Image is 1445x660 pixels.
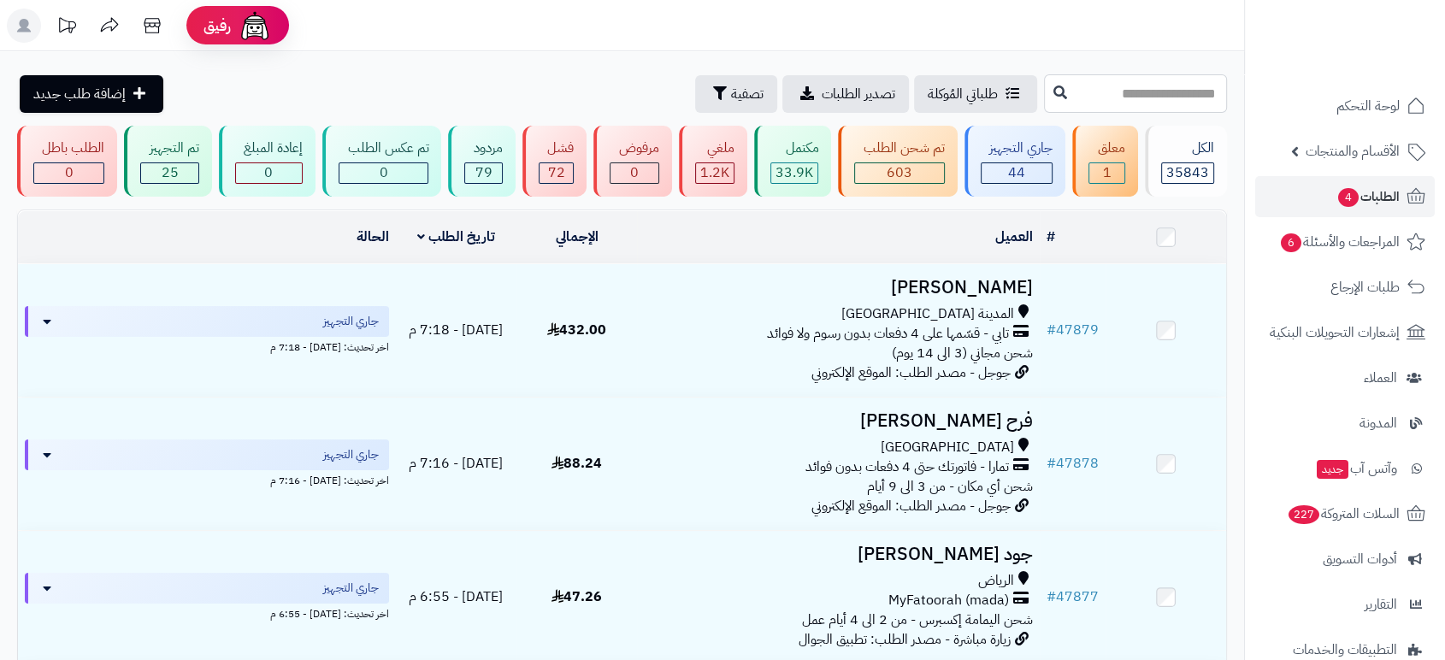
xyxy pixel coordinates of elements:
span: المراجعات والأسئلة [1279,230,1400,254]
a: ملغي 1.2K [675,126,751,197]
h3: [PERSON_NAME] [644,278,1033,298]
div: 0 [339,163,428,183]
span: [DATE] - 6:55 م [409,586,503,607]
span: الأقسام والمنتجات [1306,139,1400,163]
a: مكتمل 33.9K [751,126,835,197]
span: # [1047,320,1056,340]
span: [DATE] - 7:16 م [409,453,503,474]
span: التقارير [1365,592,1397,616]
span: تصدير الطلبات [822,84,895,104]
a: تاريخ الطلب [417,227,495,247]
a: طلبات الإرجاع [1255,267,1435,308]
span: 227 [1289,505,1319,524]
div: فشل [539,138,574,158]
span: زيارة مباشرة - مصدر الطلب: تطبيق الجوال [799,629,1011,650]
div: 603 [855,163,943,183]
a: تم التجهيز 25 [121,126,215,197]
span: [GEOGRAPHIC_DATA] [881,438,1014,457]
span: طلباتي المُوكلة [928,84,998,104]
span: السلات المتروكة [1287,502,1400,526]
div: إعادة المبلغ [235,138,303,158]
a: الكل35843 [1141,126,1230,197]
div: 25 [141,163,198,183]
a: العملاء [1255,357,1435,398]
a: #47879 [1047,320,1099,340]
span: جاري التجهيز [323,446,379,463]
a: # [1047,227,1055,247]
span: تصفية [731,84,764,104]
span: # [1047,453,1056,474]
a: #47877 [1047,586,1099,607]
a: #47878 [1047,453,1099,474]
a: الطلب باطل 0 [14,126,121,197]
span: شحن مجاني (3 الى 14 يوم) [892,343,1033,363]
div: 1158 [696,163,734,183]
div: 33861 [771,163,817,183]
span: 603 [887,162,912,183]
h3: فرح [PERSON_NAME] [644,411,1033,431]
div: مكتمل [770,138,818,158]
span: 88.24 [551,453,602,474]
a: وآتس آبجديد [1255,448,1435,489]
div: ملغي [695,138,734,158]
a: معلق 1 [1069,126,1141,197]
a: التقارير [1255,584,1435,625]
a: المراجعات والأسئلة6 [1255,221,1435,262]
span: 0 [264,162,273,183]
span: 1.2K [700,162,729,183]
span: لوحة التحكم [1336,94,1400,118]
div: جاري التجهيز [981,138,1053,158]
a: السلات المتروكة227 [1255,493,1435,534]
a: أدوات التسويق [1255,539,1435,580]
span: الرياض [978,571,1014,591]
a: تحديثات المنصة [45,9,88,47]
div: اخر تحديث: [DATE] - 7:16 م [25,470,389,488]
div: 0 [34,163,103,183]
span: 79 [475,162,492,183]
span: 47.26 [551,586,602,607]
a: العميل [995,227,1033,247]
span: 0 [65,162,74,183]
a: طلباتي المُوكلة [914,75,1037,113]
div: اخر تحديث: [DATE] - 6:55 م [25,604,389,622]
a: المدونة [1255,403,1435,444]
span: 0 [380,162,388,183]
span: 1 [1102,162,1111,183]
a: لوحة التحكم [1255,85,1435,127]
span: الطلبات [1336,185,1400,209]
span: # [1047,586,1056,607]
span: تمارا - فاتورتك حتى 4 دفعات بدون فوائد [805,457,1009,477]
div: تم شحن الطلب [854,138,944,158]
span: جديد [1317,460,1348,479]
span: وآتس آب [1315,457,1397,480]
span: العملاء [1364,366,1397,390]
span: جوجل - مصدر الطلب: الموقع الإلكتروني [811,496,1011,516]
img: ai-face.png [238,9,272,43]
div: مردود [464,138,502,158]
span: طلبات الإرجاع [1330,275,1400,299]
span: [DATE] - 7:18 م [409,320,503,340]
span: شحن اليمامة إكسبرس - من 2 الى 4 أيام عمل [802,610,1033,630]
div: تم عكس الطلب [339,138,428,158]
img: logo-2.png [1329,13,1429,49]
div: 44 [982,163,1052,183]
span: 6 [1281,233,1301,252]
span: جاري التجهيز [323,580,379,597]
a: إشعارات التحويلات البنكية [1255,312,1435,353]
a: تم شحن الطلب 603 [835,126,960,197]
button: تصفية [695,75,777,113]
span: جوجل - مصدر الطلب: الموقع الإلكتروني [811,362,1011,383]
span: 33.9K [776,162,813,183]
div: 72 [540,163,573,183]
a: الطلبات4 [1255,176,1435,217]
div: مرفوض [610,138,658,158]
a: تم عكس الطلب 0 [319,126,445,197]
span: 4 [1338,188,1359,207]
a: مرفوض 0 [590,126,675,197]
span: المدونة [1359,411,1397,435]
span: أدوات التسويق [1323,547,1397,571]
div: 79 [465,163,501,183]
span: رفيق [203,15,231,36]
span: المدينة [GEOGRAPHIC_DATA] [841,304,1014,324]
a: تصدير الطلبات [782,75,909,113]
